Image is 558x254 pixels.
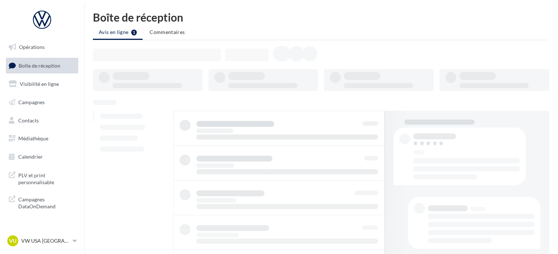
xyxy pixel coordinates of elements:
span: Opérations [19,44,45,50]
a: Campagnes DataOnDemand [4,192,80,213]
a: Calendrier [4,149,80,164]
span: Calendrier [18,153,43,160]
p: VW USA [GEOGRAPHIC_DATA] [21,237,70,244]
a: Opérations [4,39,80,55]
span: Commentaires [150,29,185,35]
a: Boîte de réception [4,58,80,73]
span: Campagnes [18,99,45,105]
span: Boîte de réception [19,62,60,68]
span: PLV et print personnalisable [18,170,75,186]
a: Contacts [4,113,80,128]
span: Campagnes DataOnDemand [18,194,75,210]
a: Visibilité en ligne [4,76,80,92]
a: Campagnes [4,95,80,110]
span: Visibilité en ligne [20,81,59,87]
a: VU VW USA [GEOGRAPHIC_DATA] [6,234,78,248]
a: PLV et print personnalisable [4,167,80,189]
span: Contacts [18,117,39,123]
span: VU [9,237,16,244]
span: Médiathèque [18,135,48,141]
a: Médiathèque [4,131,80,146]
div: Boîte de réception [93,12,549,23]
